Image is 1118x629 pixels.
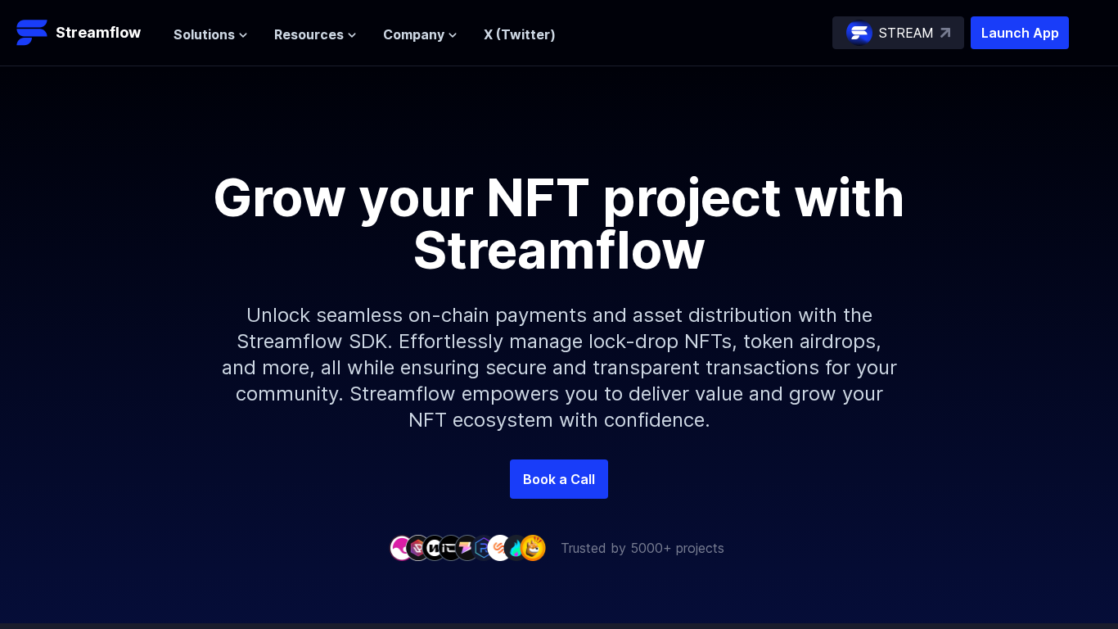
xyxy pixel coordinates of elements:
[940,28,950,38] img: top-right-arrow.svg
[422,535,448,560] img: company-3
[971,16,1069,49] button: Launch App
[207,276,911,459] p: Unlock seamless on-chain payments and asset distribution with the Streamflow SDK. Effortlessly ma...
[503,535,530,560] img: company-8
[484,26,556,43] a: X (Twitter)
[520,535,546,560] img: company-9
[438,535,464,560] img: company-4
[383,25,444,44] span: Company
[405,535,431,560] img: company-2
[16,16,157,49] a: Streamflow
[389,535,415,560] img: company-1
[510,459,608,499] a: Book a Call
[191,171,927,276] h1: Grow your NFT project with Streamflow
[16,16,49,49] img: Streamflow Logo
[454,535,480,560] img: company-5
[561,538,724,558] p: Trusted by 5000+ projects
[471,535,497,560] img: company-6
[879,23,934,43] p: STREAM
[832,16,964,49] a: STREAM
[174,25,235,44] span: Solutions
[274,25,344,44] span: Resources
[56,21,141,44] p: Streamflow
[274,25,357,44] button: Resources
[487,535,513,560] img: company-7
[174,25,248,44] button: Solutions
[383,25,458,44] button: Company
[846,20,872,46] img: streamflow-logo-circle.png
